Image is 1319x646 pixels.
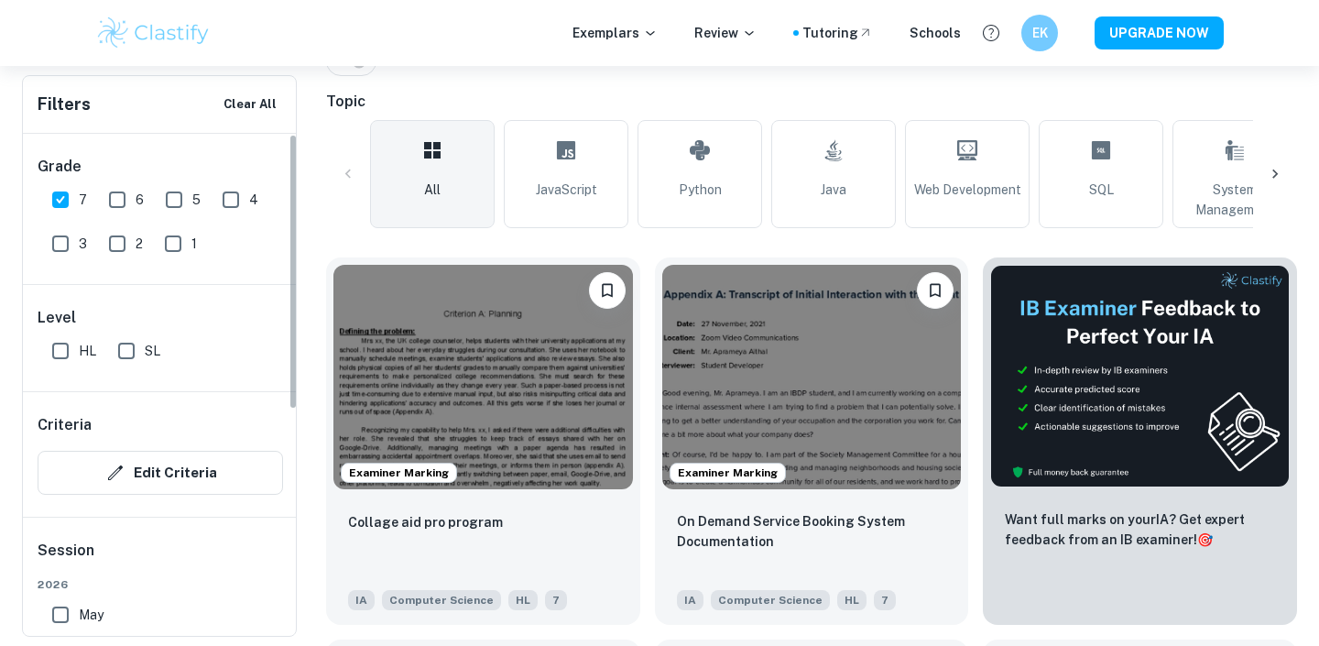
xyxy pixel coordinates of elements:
[326,91,1297,113] h6: Topic
[694,23,757,43] p: Review
[136,190,144,210] span: 6
[145,341,160,361] span: SL
[424,180,441,200] span: All
[79,605,104,625] span: May
[38,451,283,495] button: Edit Criteria
[536,180,597,200] span: JavaScript
[572,23,658,43] p: Exemplars
[348,590,375,610] span: IA
[1005,509,1275,550] p: Want full marks on your IA ? Get expert feedback from an IB examiner!
[1089,180,1114,200] span: SQL
[679,180,722,200] span: Python
[342,465,456,481] span: Examiner Marking
[382,590,501,610] span: Computer Science
[249,190,258,210] span: 4
[38,576,283,593] span: 2026
[95,15,212,51] img: Clastify logo
[677,511,947,552] p: On Demand Service Booking System Documentation
[191,234,197,254] span: 1
[670,465,785,481] span: Examiner Marking
[219,91,281,118] button: Clear All
[802,23,873,43] a: Tutoring
[910,23,961,43] a: Schools
[655,257,969,625] a: Examiner MarkingBookmarkOn Demand Service Booking System DocumentationIAComputer ScienceHL7
[662,265,962,489] img: Computer Science IA example thumbnail: On Demand Service Booking System Documen
[837,590,867,610] span: HL
[38,92,91,117] h6: Filters
[1095,16,1224,49] button: UPGRADE NOW
[348,512,503,532] p: Collage aid pro program
[1197,532,1213,547] span: 🎯
[38,540,283,576] h6: Session
[1030,23,1051,43] h6: EK
[677,590,703,610] span: IA
[1021,15,1058,51] button: EK
[821,180,846,200] span: Java
[508,590,538,610] span: HL
[589,272,626,309] button: Bookmark
[545,590,567,610] span: 7
[333,265,633,489] img: Computer Science IA example thumbnail: Collage aid pro program
[914,180,1021,200] span: Web Development
[136,234,143,254] span: 2
[711,590,830,610] span: Computer Science
[983,257,1297,625] a: ThumbnailWant full marks on yourIA? Get expert feedback from an IB examiner!
[192,190,201,210] span: 5
[38,414,92,436] h6: Criteria
[79,190,87,210] span: 7
[38,156,283,178] h6: Grade
[874,590,896,610] span: 7
[79,234,87,254] span: 3
[326,257,640,625] a: Examiner MarkingBookmarkCollage aid pro programIAComputer ScienceHL7
[917,272,954,309] button: Bookmark
[79,341,96,361] span: HL
[1181,180,1289,220] span: System Management
[976,17,1007,49] button: Help and Feedback
[38,307,283,329] h6: Level
[990,265,1290,487] img: Thumbnail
